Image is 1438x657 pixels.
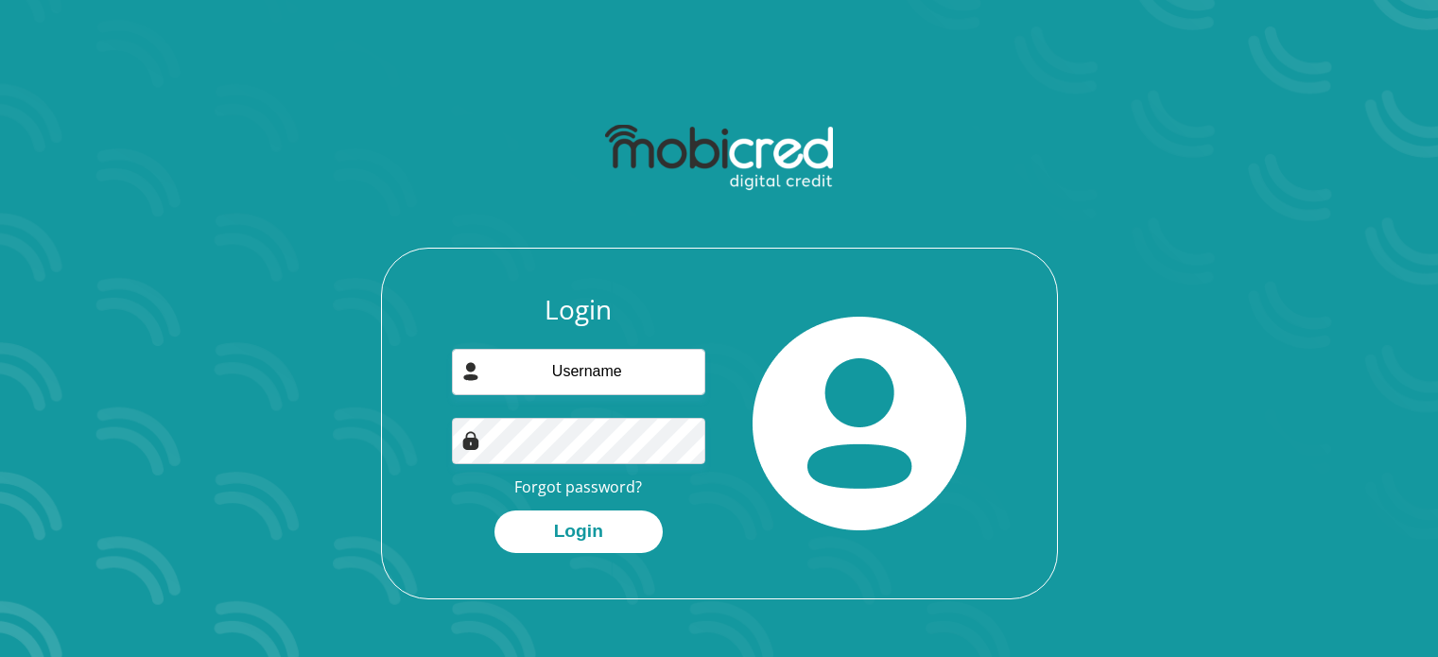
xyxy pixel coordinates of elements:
[494,510,663,553] button: Login
[605,125,833,191] img: mobicred logo
[461,431,480,450] img: Image
[461,362,480,381] img: user-icon image
[514,476,642,497] a: Forgot password?
[452,294,705,326] h3: Login
[452,349,705,395] input: Username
